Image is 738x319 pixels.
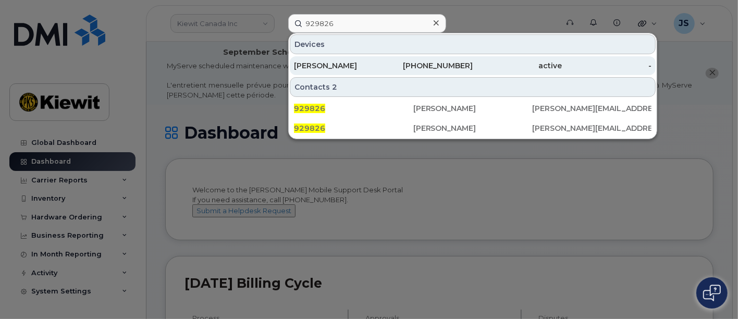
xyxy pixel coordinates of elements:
[384,60,473,71] div: [PHONE_NUMBER]
[532,123,651,133] div: [PERSON_NAME][EMAIL_ADDRESS][PERSON_NAME][PERSON_NAME][DOMAIN_NAME]
[294,124,325,133] span: 929826
[290,56,656,75] a: [PERSON_NAME][PHONE_NUMBER]active-
[562,60,652,71] div: -
[290,77,656,97] div: Contacts
[332,82,337,92] span: 2
[290,34,656,54] div: Devices
[294,104,325,113] span: 929826
[532,103,651,114] div: [PERSON_NAME][EMAIL_ADDRESS][PERSON_NAME][PERSON_NAME][DOMAIN_NAME]
[413,103,533,114] div: [PERSON_NAME]
[290,119,656,138] a: 929826[PERSON_NAME][PERSON_NAME][EMAIL_ADDRESS][PERSON_NAME][PERSON_NAME][DOMAIN_NAME]
[413,123,533,133] div: [PERSON_NAME]
[703,285,721,301] img: Open chat
[473,60,562,71] div: active
[294,60,384,71] div: [PERSON_NAME]
[290,99,656,118] a: 929826[PERSON_NAME][PERSON_NAME][EMAIL_ADDRESS][PERSON_NAME][PERSON_NAME][DOMAIN_NAME]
